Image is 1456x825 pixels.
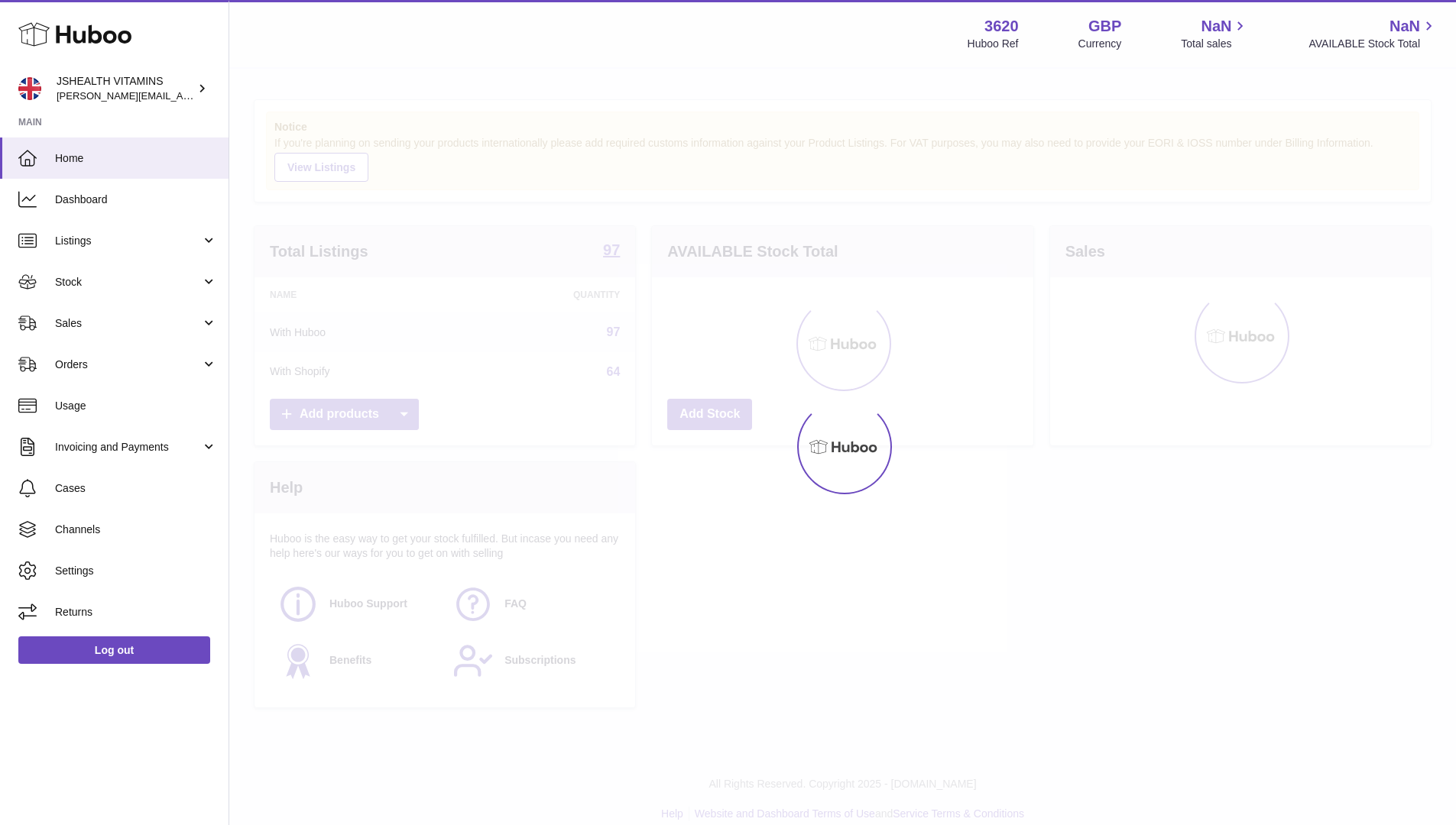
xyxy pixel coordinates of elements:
[1181,16,1249,51] a: NaN Total sales
[968,37,1019,51] div: Huboo Ref
[57,74,194,103] div: JSHEALTH VITAMINS
[1201,16,1231,37] span: NaN
[55,564,217,578] span: Settings
[55,399,217,413] span: Usage
[55,234,201,248] span: Listings
[55,316,201,331] span: Sales
[55,357,201,372] span: Orders
[55,522,217,537] span: Channels
[18,77,41,100] img: francesca@jshealthvitamins.com
[1088,16,1121,37] strong: GBP
[55,275,201,290] span: Stock
[55,481,217,496] span: Cases
[55,605,217,620] span: Returns
[1308,37,1438,51] span: AVAILABLE Stock Total
[1078,37,1122,51] div: Currency
[18,636,210,664] a: Log out
[55,192,217,207] span: Dashboard
[57,89,306,102] span: [PERSON_NAME][EMAIL_ADDRESS][DOMAIN_NAME]
[55,440,201,455] span: Invoicing and Payments
[1181,37,1249,51] span: Total sales
[55,151,217,166] span: Home
[1390,16,1420,37] span: NaN
[1308,16,1438,51] a: NaN AVAILABLE Stock Total
[984,16,1019,37] strong: 3620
